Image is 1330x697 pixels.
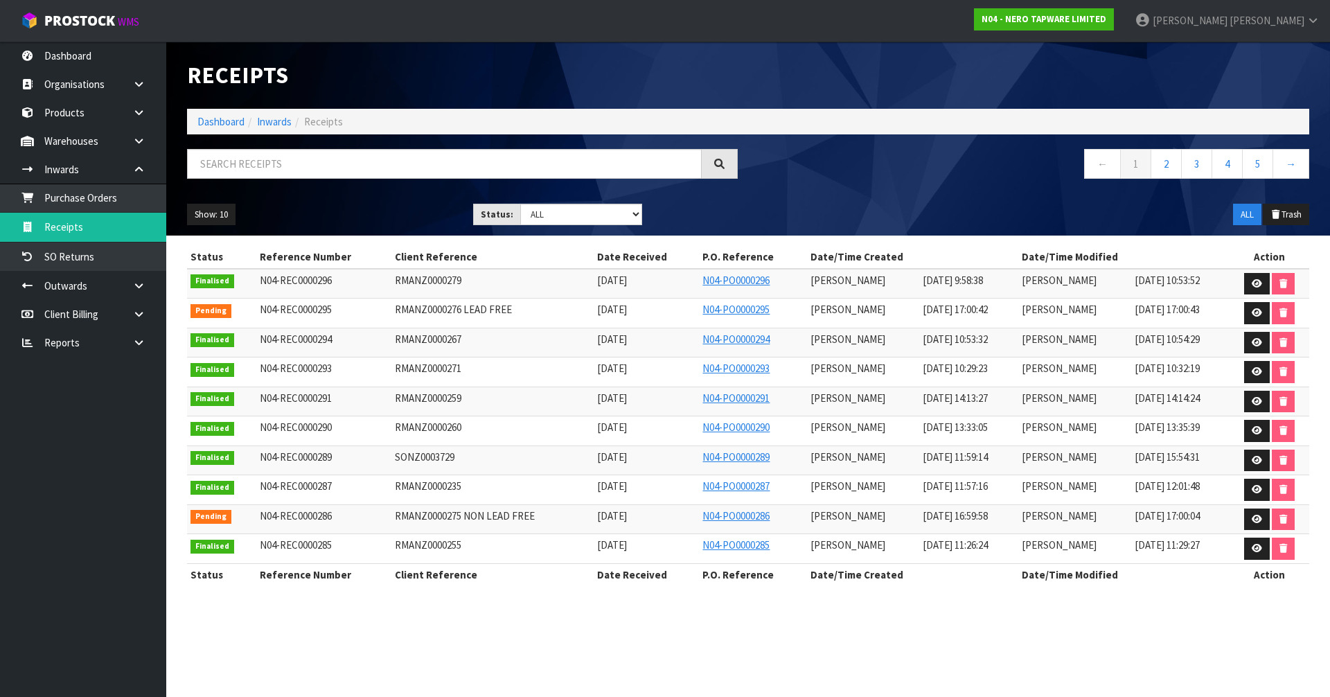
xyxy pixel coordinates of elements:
[1135,303,1200,316] span: [DATE] 17:00:43
[190,422,234,436] span: Finalised
[1022,303,1097,316] span: [PERSON_NAME]
[395,391,461,405] span: RMANZ0000259
[1212,149,1243,179] a: 4
[1230,14,1304,27] span: [PERSON_NAME]
[1151,149,1182,179] a: 2
[481,209,513,220] strong: Status:
[597,362,627,375] span: [DATE]
[395,333,461,346] span: RMANZ0000267
[391,563,594,585] th: Client Reference
[702,450,770,464] a: N04-PO0000289
[1233,204,1261,226] button: ALL
[923,333,988,346] span: [DATE] 10:53:32
[597,421,627,434] span: [DATE]
[190,333,234,347] span: Finalised
[260,421,332,434] span: N04-REC0000290
[260,274,332,287] span: N04-REC0000296
[982,13,1106,25] strong: N04 - NERO TAPWARE LIMITED
[1018,246,1230,268] th: Date/Time Modified
[187,563,256,585] th: Status
[1135,479,1200,493] span: [DATE] 12:01:48
[702,303,770,316] a: N04-PO0000295
[1022,391,1097,405] span: [PERSON_NAME]
[260,479,332,493] span: N04-REC0000287
[260,391,332,405] span: N04-REC0000291
[1022,479,1097,493] span: [PERSON_NAME]
[597,303,627,316] span: [DATE]
[260,538,332,552] span: N04-REC0000285
[260,450,332,464] span: N04-REC0000289
[1022,509,1097,522] span: [PERSON_NAME]
[759,149,1309,183] nav: Page navigation
[1022,274,1097,287] span: [PERSON_NAME]
[702,391,770,405] a: N04-PO0000291
[1153,14,1227,27] span: [PERSON_NAME]
[974,8,1114,30] a: N04 - NERO TAPWARE LIMITED
[702,274,770,287] a: N04-PO0000296
[594,563,700,585] th: Date Received
[1135,391,1200,405] span: [DATE] 14:14:24
[190,304,231,318] span: Pending
[810,274,885,287] span: [PERSON_NAME]
[187,62,738,88] h1: Receipts
[597,479,627,493] span: [DATE]
[260,509,332,522] span: N04-REC0000286
[1022,538,1097,552] span: [PERSON_NAME]
[597,333,627,346] span: [DATE]
[395,538,461,552] span: RMANZ0000255
[1263,204,1309,226] button: Trash
[807,246,1018,268] th: Date/Time Created
[260,333,332,346] span: N04-REC0000294
[810,303,885,316] span: [PERSON_NAME]
[1181,149,1212,179] a: 3
[702,421,770,434] a: N04-PO0000290
[1230,563,1309,585] th: Action
[187,149,702,179] input: Search receipts
[44,12,115,30] span: ProStock
[597,450,627,464] span: [DATE]
[923,421,988,434] span: [DATE] 13:33:05
[1022,421,1097,434] span: [PERSON_NAME]
[702,333,770,346] a: N04-PO0000294
[699,246,806,268] th: P.O. Reference
[1022,362,1097,375] span: [PERSON_NAME]
[190,481,234,495] span: Finalised
[187,204,236,226] button: Show: 10
[395,274,461,287] span: RMANZ0000279
[260,303,332,316] span: N04-REC0000295
[597,274,627,287] span: [DATE]
[810,450,885,464] span: [PERSON_NAME]
[395,450,454,464] span: SONZ0003729
[257,115,292,128] a: Inwards
[190,363,234,377] span: Finalised
[702,509,770,522] a: N04-PO0000286
[190,274,234,288] span: Finalised
[810,391,885,405] span: [PERSON_NAME]
[190,510,231,524] span: Pending
[187,246,256,268] th: Status
[810,538,885,552] span: [PERSON_NAME]
[923,538,988,552] span: [DATE] 11:26:24
[810,421,885,434] span: [PERSON_NAME]
[923,303,988,316] span: [DATE] 17:00:42
[1135,538,1200,552] span: [DATE] 11:29:27
[810,333,885,346] span: [PERSON_NAME]
[923,450,988,464] span: [DATE] 11:59:14
[395,421,461,434] span: RMANZ0000260
[597,509,627,522] span: [DATE]
[1022,333,1097,346] span: [PERSON_NAME]
[702,362,770,375] a: N04-PO0000293
[260,362,332,375] span: N04-REC0000293
[807,563,1018,585] th: Date/Time Created
[923,509,988,522] span: [DATE] 16:59:58
[1022,450,1097,464] span: [PERSON_NAME]
[1135,509,1200,522] span: [DATE] 17:00:04
[1084,149,1121,179] a: ←
[923,362,988,375] span: [DATE] 10:29:23
[256,563,391,585] th: Reference Number
[1135,421,1200,434] span: [DATE] 13:35:39
[810,362,885,375] span: [PERSON_NAME]
[923,274,983,287] span: [DATE] 9:58:38
[1135,274,1200,287] span: [DATE] 10:53:52
[190,451,234,465] span: Finalised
